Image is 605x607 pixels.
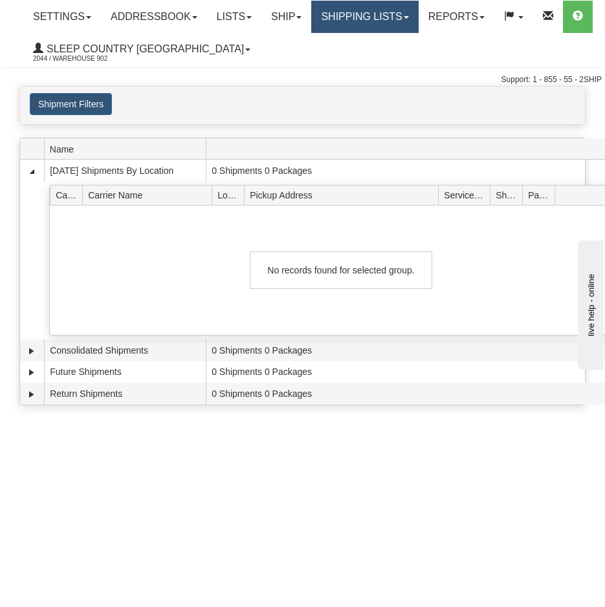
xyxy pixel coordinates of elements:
a: Ship [261,1,311,33]
div: live help - online [10,11,120,21]
td: Return Shipments [44,383,206,405]
a: Collapse [25,165,38,178]
span: Pickup Address [250,185,438,205]
td: Consolidated Shipments [44,339,206,361]
td: [DATE] Shipments By Location [44,160,206,182]
span: Shipments [496,185,522,205]
a: Addressbook [101,1,207,33]
span: 2044 / Warehouse 902 [33,52,130,65]
span: Name [50,139,206,159]
a: Settings [23,1,101,33]
span: Packages [528,185,555,205]
div: No records found for selected group. [250,251,432,289]
span: Sleep Country [GEOGRAPHIC_DATA] [43,43,244,54]
td: Future Shipments [44,361,206,383]
span: Location Id [217,185,244,205]
div: Support: 1 - 855 - 55 - 2SHIP [3,74,602,85]
a: Expand [25,345,38,357]
span: Service Type [444,185,490,205]
span: Carrier Name [88,185,212,205]
span: Carrier Id [56,185,82,205]
a: Expand [25,388,38,401]
button: Shipment Filters [30,93,112,115]
a: Shipping lists [311,1,418,33]
iframe: chat widget [575,237,604,369]
a: Sleep Country [GEOGRAPHIC_DATA] 2044 / Warehouse 902 [23,33,260,65]
a: Lists [207,1,261,33]
a: Expand [25,366,38,379]
a: Reports [419,1,494,33]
